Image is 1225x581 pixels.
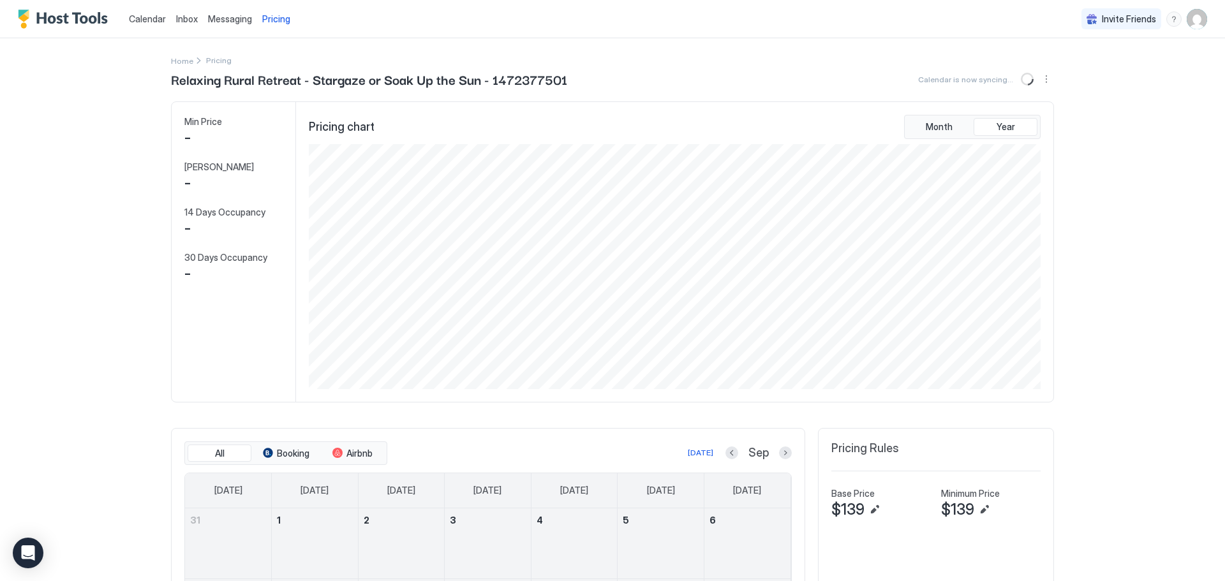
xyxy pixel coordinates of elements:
span: Calendar [129,13,166,24]
a: Sunday [202,473,255,508]
span: 14 Days Occupancy [184,207,265,218]
a: Friday [634,473,688,508]
div: tab-group [904,115,1041,139]
div: tab-group [184,441,387,466]
button: Edit [867,502,882,517]
button: Airbnb [320,445,384,462]
a: Thursday [547,473,601,508]
span: Minimum Price [941,488,1000,499]
span: Min Price [184,116,222,128]
span: Pricing [262,13,290,25]
button: Edit [977,502,992,517]
span: 2 [364,515,369,526]
a: September 2, 2025 [359,508,445,532]
a: September 6, 2025 [704,508,791,532]
div: loading [1021,73,1034,85]
a: September 4, 2025 [531,508,618,532]
a: Host Tools Logo [18,10,114,29]
div: User profile [1187,9,1207,29]
span: [DATE] [733,485,761,496]
span: Breadcrumb [206,55,232,65]
span: Airbnb [346,448,373,459]
button: All [188,445,251,462]
td: September 3, 2025 [445,508,531,579]
button: Next month [779,446,792,459]
span: - [184,128,191,147]
span: 30 Days Occupancy [184,252,267,263]
a: Messaging [208,12,252,26]
button: Booking [254,445,318,462]
a: August 31, 2025 [185,508,271,532]
button: [DATE] [686,445,715,460]
span: - [184,219,191,238]
td: September 4, 2025 [531,508,618,579]
span: Year [997,121,1015,133]
div: menu [1039,71,1054,87]
td: September 6, 2025 [704,508,791,579]
a: Home [171,54,193,67]
a: Inbox [176,12,198,26]
span: Invite Friends [1102,13,1156,25]
a: Saturday [720,473,774,508]
span: $139 [941,500,974,519]
span: [DATE] [301,485,329,496]
span: [DATE] [387,485,415,496]
button: More options [1039,71,1054,87]
span: [DATE] [473,485,501,496]
span: [PERSON_NAME] [184,161,254,173]
span: [DATE] [214,485,242,496]
span: 3 [450,515,456,526]
td: September 1, 2025 [272,508,359,579]
div: Breadcrumb [171,54,193,67]
span: Inbox [176,13,198,24]
div: [DATE] [688,447,713,459]
span: Booking [277,448,309,459]
span: - [184,173,191,193]
span: [DATE] [647,485,675,496]
div: menu [1166,11,1182,27]
span: Base Price [831,488,875,499]
a: September 3, 2025 [445,508,531,532]
span: Relaxing Rural Retreat - Stargaze or Soak Up the Sun - 1472377501 [171,70,567,89]
td: September 2, 2025 [358,508,445,579]
button: Previous month [725,446,738,459]
span: 1 [277,515,281,526]
span: [DATE] [560,485,588,496]
td: August 31, 2025 [185,508,272,579]
span: Calendar is now syncing... [918,75,1013,84]
a: September 5, 2025 [618,508,704,532]
span: All [215,448,225,459]
button: Year [974,118,1037,136]
span: 5 [623,515,629,526]
a: Calendar [129,12,166,26]
div: Open Intercom Messenger [13,538,43,568]
span: Pricing chart [309,120,375,135]
td: September 5, 2025 [618,508,704,579]
span: Month [926,121,953,133]
span: Home [171,56,193,66]
a: Monday [288,473,341,508]
span: - [184,264,191,283]
span: 6 [709,515,716,526]
a: Wednesday [461,473,514,508]
button: Sync prices [1018,70,1036,88]
span: Sep [748,446,769,460]
span: 31 [190,515,200,526]
a: September 1, 2025 [272,508,358,532]
span: $139 [831,500,865,519]
span: 4 [537,515,543,526]
button: Month [907,118,971,136]
a: Tuesday [375,473,428,508]
span: Messaging [208,13,252,24]
span: Pricing Rules [831,441,899,456]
